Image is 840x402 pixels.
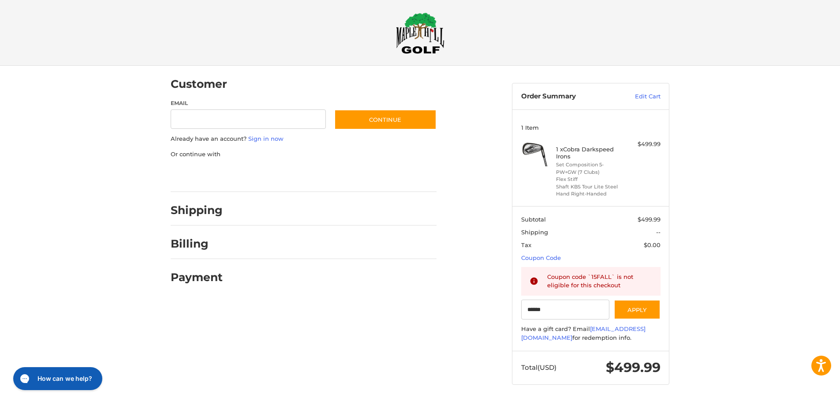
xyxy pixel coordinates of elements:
[556,190,623,198] li: Hand Right-Handed
[556,176,623,183] li: Flex Stiff
[521,325,661,342] div: Have a gift card? Email for redemption info.
[521,325,646,341] a: [EMAIL_ADDRESS][DOMAIN_NAME]
[521,92,616,101] h3: Order Summary
[521,300,610,319] input: Gift Certificate or Coupon Code
[248,135,284,142] a: Sign in now
[556,161,623,176] li: Set Composition 5-PW+GW (7 Clubs)
[168,167,234,183] iframe: PayPal-paypal
[616,92,661,101] a: Edit Cart
[521,124,661,131] h3: 1 Item
[396,12,444,54] img: Maple Hill Golf
[644,241,661,248] span: $0.00
[556,183,623,191] li: Shaft KBS Tour Lite Steel
[334,109,437,130] button: Continue
[521,241,531,248] span: Tax
[171,150,437,159] p: Or continue with
[556,146,623,160] h4: 1 x Cobra Darkspeed Irons
[656,229,661,236] span: --
[521,363,556,372] span: Total (USD)
[638,216,661,223] span: $499.99
[614,300,661,319] button: Apply
[171,99,326,107] label: Email
[521,216,546,223] span: Subtotal
[317,167,384,183] iframe: PayPal-venmo
[171,203,223,217] h2: Shipping
[171,237,222,251] h2: Billing
[171,271,223,284] h2: Payment
[243,167,309,183] iframe: PayPal-paylater
[9,364,105,393] iframe: Gorgias live chat messenger
[606,359,661,376] span: $499.99
[521,229,548,236] span: Shipping
[171,135,437,143] p: Already have an account?
[626,140,661,149] div: $499.99
[521,254,561,261] a: Coupon Code
[547,273,652,290] div: Coupon code `15FALL` is not eligible for this checkout
[171,77,227,91] h2: Customer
